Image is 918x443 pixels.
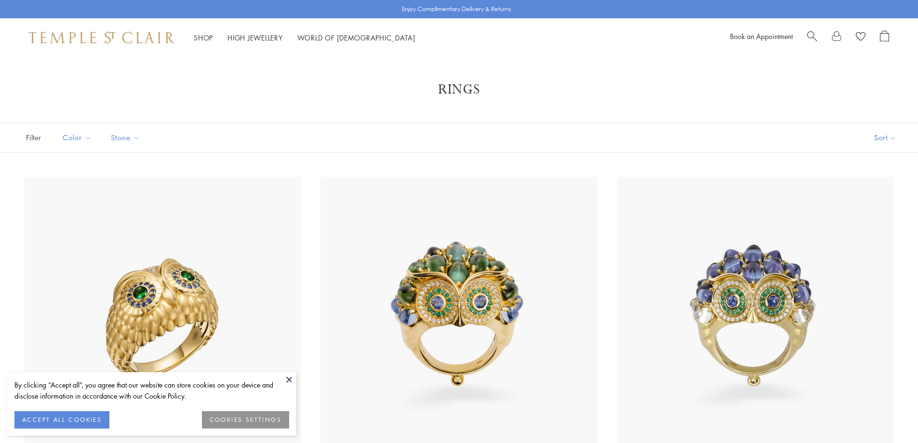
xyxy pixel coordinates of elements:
a: Open Shopping Bag [880,30,889,45]
a: Search [807,30,817,45]
button: COOKIES SETTINGS [202,411,289,429]
span: Stone [106,132,147,144]
a: View Wishlist [856,30,865,45]
img: Temple St. Clair [29,32,174,43]
a: Book an Appointment [730,31,793,41]
button: Show sort by [852,123,918,152]
button: Stone [104,127,147,148]
a: World of [DEMOGRAPHIC_DATA]World of [DEMOGRAPHIC_DATA] [297,33,415,42]
a: High JewelleryHigh Jewellery [227,33,283,42]
span: Color [58,132,99,144]
p: Enjoy Complimentary Delivery & Returns [402,4,511,14]
button: ACCEPT ALL COOKIES [14,411,109,429]
nav: Main navigation [194,32,415,44]
h1: Rings [39,81,879,98]
div: By clicking “Accept all”, you agree that our website can store cookies on your device and disclos... [14,379,289,402]
a: ShopShop [194,33,213,42]
button: Color [55,127,99,148]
